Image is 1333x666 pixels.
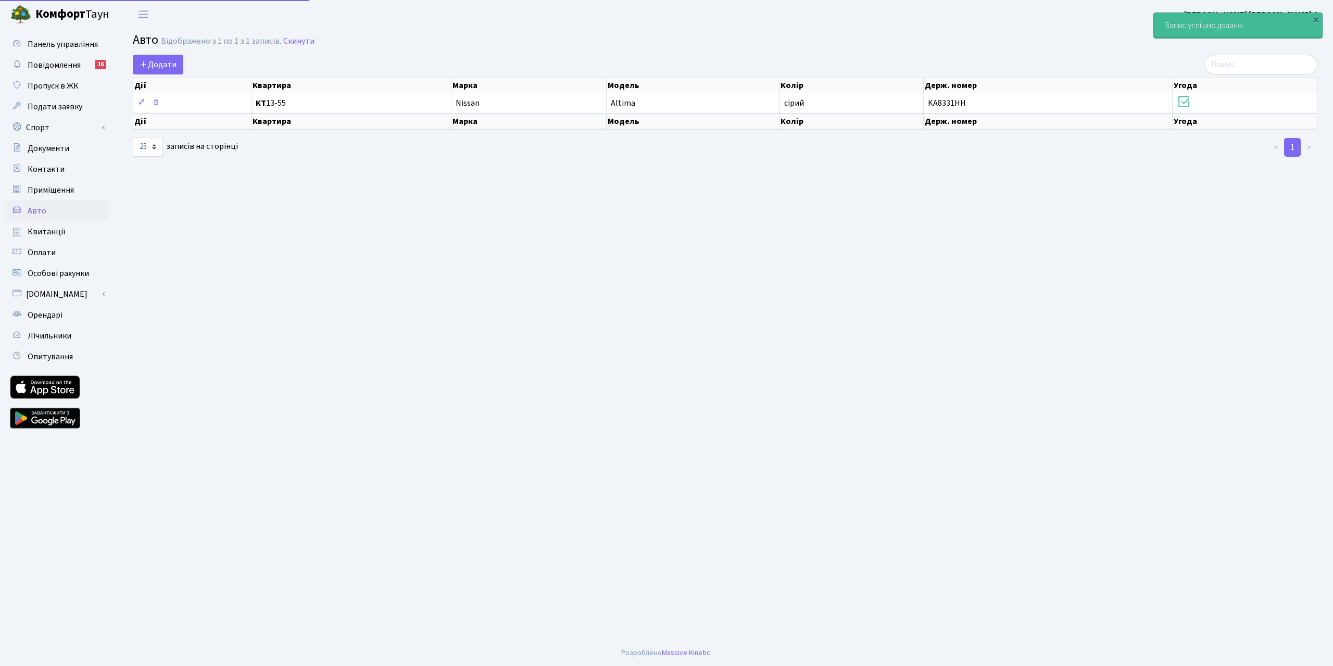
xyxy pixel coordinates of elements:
span: Приміщення [28,184,74,196]
a: Повідомлення16 [5,55,109,76]
label: записів на сторінці [133,137,238,157]
b: [PERSON_NAME] [PERSON_NAME] А. [1184,9,1321,20]
th: Модель [607,114,780,129]
th: Угода [1173,78,1317,93]
select: записів на сторінці [133,137,163,157]
th: Дії [133,114,251,129]
a: [DOMAIN_NAME] [5,284,109,305]
a: Лічильники [5,325,109,346]
a: Приміщення [5,180,109,200]
input: Пошук... [1204,55,1317,74]
span: Altima [611,97,635,109]
b: КТ [256,97,266,109]
a: Контакти [5,159,109,180]
th: Модель [607,78,780,93]
th: Марка [451,78,607,93]
span: KA8331HH [928,97,966,109]
span: Особові рахунки [28,268,89,279]
b: Комфорт [35,6,85,22]
a: Спорт [5,117,109,138]
span: Nissan [456,97,480,109]
a: Опитування [5,346,109,367]
span: Авто [133,31,158,49]
a: Квитанції [5,221,109,242]
span: сірий [784,97,804,109]
a: Подати заявку [5,96,109,117]
th: Марка [451,114,607,129]
a: Панель управління [5,34,109,55]
span: Додати [140,59,177,70]
span: Контакти [28,164,65,175]
span: Лічильники [28,330,71,342]
img: logo.png [10,4,31,25]
a: Massive Kinetic [662,647,710,658]
a: [PERSON_NAME] [PERSON_NAME] А. [1184,8,1321,21]
div: Розроблено . [621,647,712,659]
span: Оплати [28,247,56,258]
span: Таун [35,6,109,23]
span: Панель управління [28,39,98,50]
span: Орендарі [28,309,62,321]
span: Авто [28,205,46,217]
a: Додати [133,55,183,74]
a: Пропуск в ЖК [5,76,109,96]
a: Орендарі [5,305,109,325]
span: Подати заявку [28,101,82,112]
th: Дії [133,78,251,93]
a: Оплати [5,242,109,263]
th: Колір [779,114,924,129]
div: Відображено з 1 по 1 з 1 записів. [161,36,281,46]
a: Авто [5,200,109,221]
div: Запис успішно додано. [1154,13,1322,38]
a: 1 [1284,138,1301,157]
th: Квартира [251,78,451,93]
span: 13-55 [256,99,447,107]
span: Опитування [28,351,73,362]
span: Повідомлення [28,59,81,71]
div: 16 [95,60,106,69]
th: Квартира [251,114,451,129]
th: Держ. номер [924,114,1172,129]
span: Пропуск в ЖК [28,80,79,92]
th: Держ. номер [924,78,1172,93]
a: Документи [5,138,109,159]
th: Угода [1173,114,1317,129]
span: Квитанції [28,226,66,237]
div: × [1311,14,1321,24]
span: Документи [28,143,69,154]
a: Скинути [283,36,315,46]
th: Колір [779,78,924,93]
button: Переключити навігацію [130,6,156,23]
a: Особові рахунки [5,263,109,284]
